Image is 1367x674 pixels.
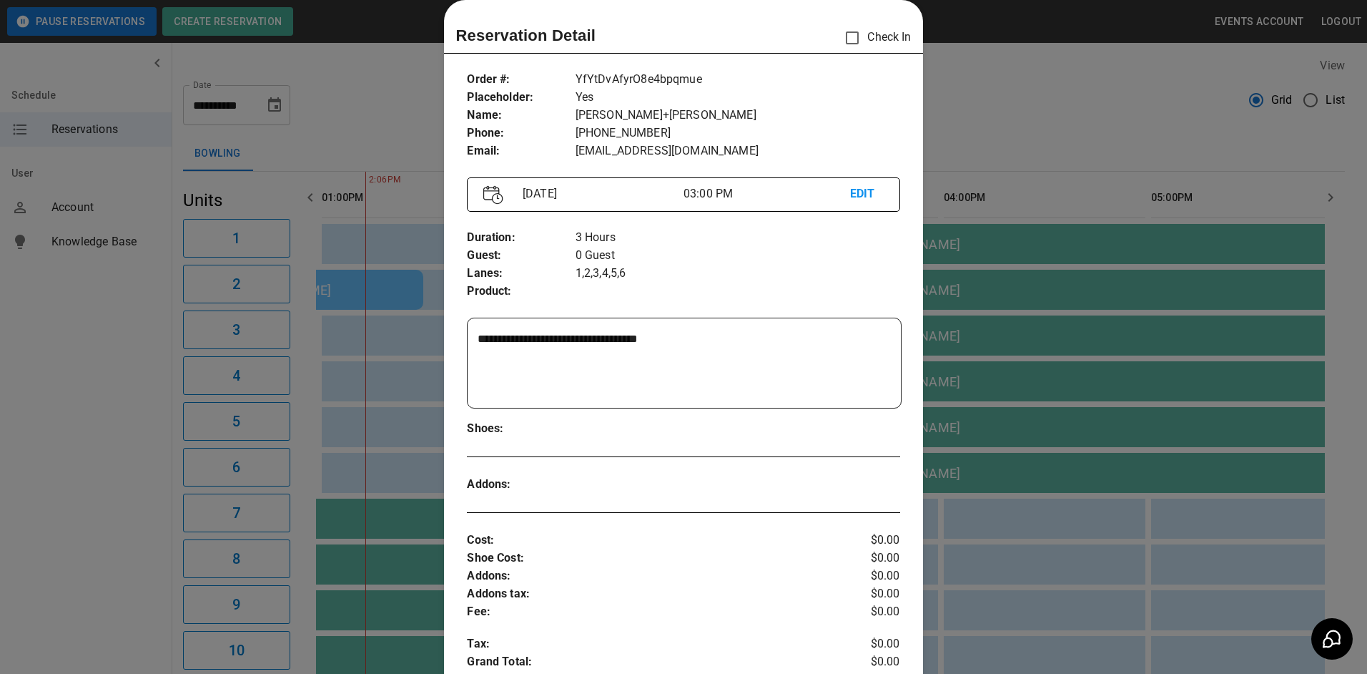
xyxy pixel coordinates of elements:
[517,185,683,202] p: [DATE]
[467,585,827,603] p: Addons tax :
[828,550,900,567] p: $0.00
[467,124,575,142] p: Phone :
[467,107,575,124] p: Name :
[828,585,900,603] p: $0.00
[467,265,575,283] p: Lanes :
[828,532,900,550] p: $0.00
[467,247,575,265] p: Guest :
[837,23,911,53] p: Check In
[455,24,596,47] p: Reservation Detail
[467,71,575,89] p: Order # :
[467,420,575,438] p: Shoes :
[467,89,575,107] p: Placeholder :
[467,550,827,567] p: Shoe Cost :
[576,265,900,283] p: 1,2,3,4,5,6
[850,185,884,203] p: EDIT
[467,229,575,247] p: Duration :
[828,635,900,653] p: $0.00
[576,89,900,107] p: Yes
[467,635,827,653] p: Tax :
[467,142,575,160] p: Email :
[576,247,900,265] p: 0 Guest
[467,476,575,494] p: Addons :
[828,603,900,621] p: $0.00
[483,185,503,205] img: Vector
[576,229,900,247] p: 3 Hours
[576,71,900,89] p: YfYtDvAfyrO8e4bpqmue
[467,532,827,550] p: Cost :
[576,107,900,124] p: [PERSON_NAME]+[PERSON_NAME]
[683,185,850,202] p: 03:00 PM
[467,283,575,301] p: Product :
[828,567,900,585] p: $0.00
[576,124,900,142] p: [PHONE_NUMBER]
[467,567,827,585] p: Addons :
[467,603,827,621] p: Fee :
[576,142,900,160] p: [EMAIL_ADDRESS][DOMAIN_NAME]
